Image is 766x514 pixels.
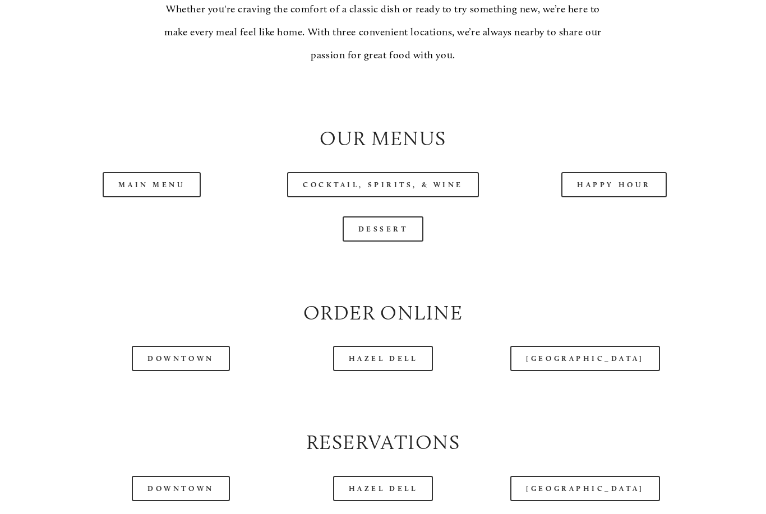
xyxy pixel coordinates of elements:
a: Hazel Dell [333,476,433,501]
h2: Our Menus [46,124,720,153]
a: [GEOGRAPHIC_DATA] [510,346,659,371]
h2: Reservations [46,428,720,457]
a: Main Menu [103,172,201,197]
h2: Order Online [46,299,720,327]
a: Hazel Dell [333,346,433,371]
a: Downtown [132,346,229,371]
a: Dessert [343,216,424,242]
a: Happy Hour [561,172,667,197]
a: Cocktail, Spirits, & Wine [287,172,479,197]
a: Downtown [132,476,229,501]
a: [GEOGRAPHIC_DATA] [510,476,659,501]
